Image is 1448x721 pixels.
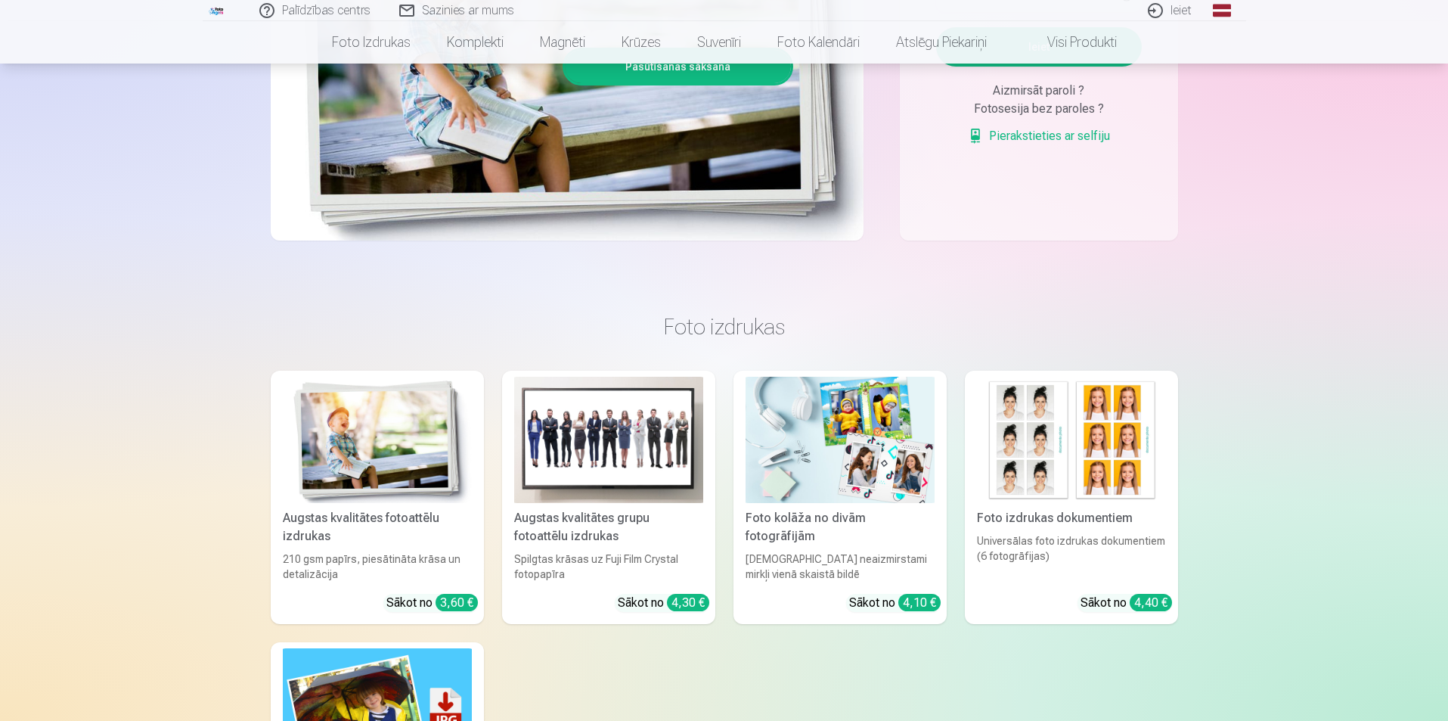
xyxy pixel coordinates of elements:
div: Fotosesija bez paroles ? [936,100,1142,118]
a: Foto izdrukas dokumentiemFoto izdrukas dokumentiemUniversālas foto izdrukas dokumentiem (6 fotogr... [965,371,1178,624]
div: Spilgtas krāsas uz Fuji Film Crystal fotopapīra [508,552,709,582]
a: Pierakstieties ar selfiju [968,127,1110,145]
a: Suvenīri [679,21,759,64]
a: Augstas kvalitātes grupu fotoattēlu izdrukasAugstas kvalitātes grupu fotoattēlu izdrukasSpilgtas ... [502,371,715,624]
div: 4,30 € [667,594,709,611]
div: Universālas foto izdrukas dokumentiem (6 fotogrāfijas) [971,533,1172,582]
div: 3,60 € [436,594,478,611]
div: Augstas kvalitātes grupu fotoattēlu izdrukas [508,509,709,545]
img: /fa1 [209,6,225,15]
a: Pasūtīšanas sākšana [565,50,791,83]
div: Augstas kvalitātes fotoattēlu izdrukas [277,509,478,545]
a: Foto kalendāri [759,21,878,64]
a: Krūzes [603,21,679,64]
div: Foto izdrukas dokumentiem [971,509,1172,527]
div: 210 gsm papīrs, piesātināta krāsa un detalizācija [277,552,478,582]
div: 4,10 € [898,594,941,611]
div: Sākot no [618,594,709,612]
img: Foto kolāža no divām fotogrāfijām [746,377,935,503]
div: Sākot no [1081,594,1172,612]
a: Magnēti [522,21,603,64]
img: Augstas kvalitātes grupu fotoattēlu izdrukas [514,377,703,503]
img: Foto izdrukas dokumentiem [977,377,1166,503]
a: Komplekti [429,21,522,64]
img: Augstas kvalitātes fotoattēlu izdrukas [283,377,472,503]
a: Atslēgu piekariņi [878,21,1005,64]
div: Foto kolāža no divām fotogrāfijām [740,509,941,545]
a: Foto izdrukas [314,21,429,64]
a: Foto kolāža no divām fotogrāfijāmFoto kolāža no divām fotogrāfijām[DEMOGRAPHIC_DATA] neaizmirstam... [733,371,947,624]
h3: Foto izdrukas [283,313,1166,340]
div: 4,40 € [1130,594,1172,611]
div: Sākot no [849,594,941,612]
a: Augstas kvalitātes fotoattēlu izdrukasAugstas kvalitātes fotoattēlu izdrukas210 gsm papīrs, piesā... [271,371,484,624]
div: [DEMOGRAPHIC_DATA] neaizmirstami mirkļi vienā skaistā bildē [740,552,941,582]
a: Visi produkti [1005,21,1135,64]
div: Sākot no [386,594,478,612]
div: Aizmirsāt paroli ? [936,82,1142,100]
